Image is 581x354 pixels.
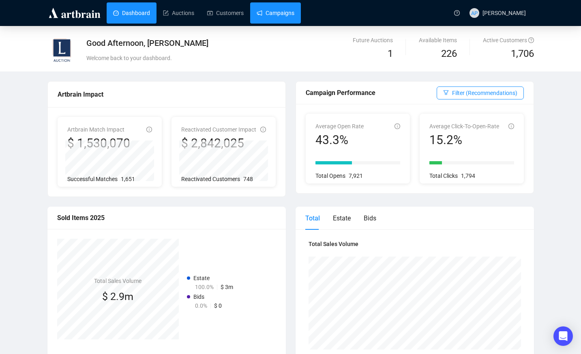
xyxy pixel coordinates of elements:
[309,240,521,248] h4: Total Sales Volume
[553,326,573,346] div: Open Intercom Messenger
[193,294,204,300] span: Bids
[195,284,214,290] span: 100.0%
[163,2,194,24] a: Auctions
[57,213,276,223] div: Sold Items 2025
[94,276,141,285] h4: Total Sales Volume
[48,36,76,65] img: 60324360be9b8c001268f779.jpg
[452,88,517,97] span: Filter (Recommendations)
[454,10,460,16] span: question-circle
[429,132,499,148] div: 15.2%
[315,132,364,148] div: 43.3%
[333,213,351,223] div: Estate
[243,176,253,182] span: 748
[86,54,370,63] div: Welcome back to your dashboard.
[181,176,240,182] span: Reactivated Customers
[508,123,514,129] span: info-circle
[86,37,370,49] div: Good Afternoon, [PERSON_NAME]
[221,284,233,290] span: $ 3m
[429,173,458,179] span: Total Clicks
[353,36,393,45] div: Future Auctions
[364,213,376,223] div: Bids
[146,127,152,132] span: info-circle
[315,123,364,130] span: Average Open Rate
[306,88,437,98] div: Campaign Performance
[47,6,102,19] img: logo
[193,275,210,281] span: Estate
[461,173,475,179] span: 1,794
[483,37,534,43] span: Active Customers
[443,90,449,95] span: filter
[471,9,478,17] span: AP
[58,89,276,99] div: Artbrain Impact
[195,302,207,309] span: 0.0%
[349,173,363,179] span: 7,921
[394,123,400,129] span: info-circle
[67,126,124,133] span: Artbrain Match Impact
[419,36,457,45] div: Available Items
[528,37,534,43] span: question-circle
[388,48,393,59] span: 1
[482,10,526,16] span: [PERSON_NAME]
[437,86,524,99] button: Filter (Recommendations)
[67,136,130,151] div: $ 1,530,070
[260,127,266,132] span: info-circle
[181,126,256,133] span: Reactivated Customer Impact
[113,2,150,24] a: Dashboard
[257,2,294,24] a: Campaigns
[305,213,320,223] div: Total
[315,173,345,179] span: Total Opens
[441,48,457,59] span: 226
[102,291,133,302] span: $ 2.9m
[429,123,499,130] span: Average Click-To-Open-Rate
[121,176,135,182] span: 1,651
[207,2,244,24] a: Customers
[67,176,118,182] span: Successful Matches
[181,136,256,151] div: $ 2,842,025
[511,46,534,62] span: 1,706
[214,302,222,309] span: $ 0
